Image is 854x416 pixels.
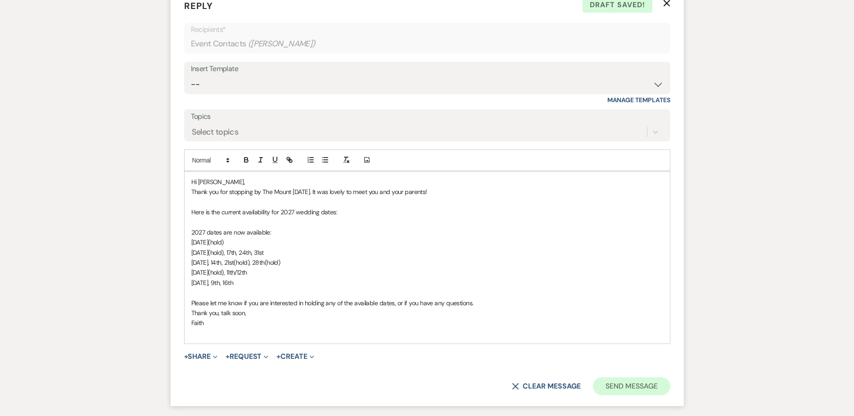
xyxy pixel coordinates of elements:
div: Select topics [192,126,239,138]
button: Request [226,353,268,360]
span: + [276,353,280,360]
span: + [226,353,230,360]
button: Send Message [593,377,670,395]
span: [DATE], 14th, 21st(hold), 28th(hold) [191,258,280,267]
span: [DATE](hold), 11th/12th [191,268,247,276]
button: Share [184,353,218,360]
a: Manage Templates [607,96,670,104]
p: Hi [PERSON_NAME], [191,177,663,187]
label: Topics [191,110,664,123]
div: Insert Template [191,63,664,76]
span: [DATE], 9th, 16th [191,279,233,287]
p: Here is the current availability for 2027 wedding dates: [191,207,663,217]
div: Event Contacts [191,35,664,53]
span: 2027 dates are now available: [191,228,271,236]
button: Create [276,353,314,360]
p: Thank you for stopping by The Mount [DATE]. It was lovely to meet you and your parents! [191,187,663,197]
span: ( [PERSON_NAME] ) [248,38,316,50]
p: Recipients* [191,24,664,36]
span: [DATE](hold) [191,238,224,246]
p: Faith [191,318,663,328]
p: Thank you, talk soon, [191,308,663,318]
span: [DATE](hold), 17th, 24th, 31st [191,249,264,257]
span: + [184,353,188,360]
p: Please let me know if you are interested in holding any of the available dates, or if you have an... [191,298,663,308]
button: Clear message [512,383,580,390]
